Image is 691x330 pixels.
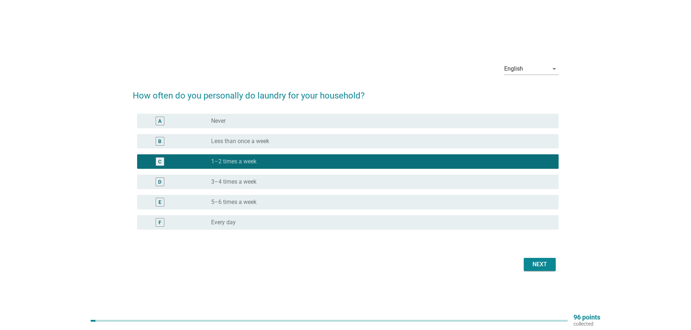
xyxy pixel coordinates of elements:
h2: How often do you personally do laundry for your household? [133,82,559,102]
div: E [159,198,161,206]
div: F [159,218,161,226]
div: D [158,178,161,185]
button: Next [524,258,556,271]
p: collected [573,321,600,327]
label: Less than once a week [211,138,269,145]
div: Next [530,260,550,269]
label: 3–4 times a week [211,178,256,185]
label: Never [211,117,226,125]
div: English [504,66,523,72]
label: 1–2 times a week [211,158,256,165]
p: 96 points [573,314,600,321]
div: B [158,137,161,145]
label: Every day [211,219,236,226]
div: A [158,117,161,125]
i: arrow_drop_down [550,64,559,73]
div: C [158,158,161,165]
label: 5–6 times a week [211,199,256,206]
